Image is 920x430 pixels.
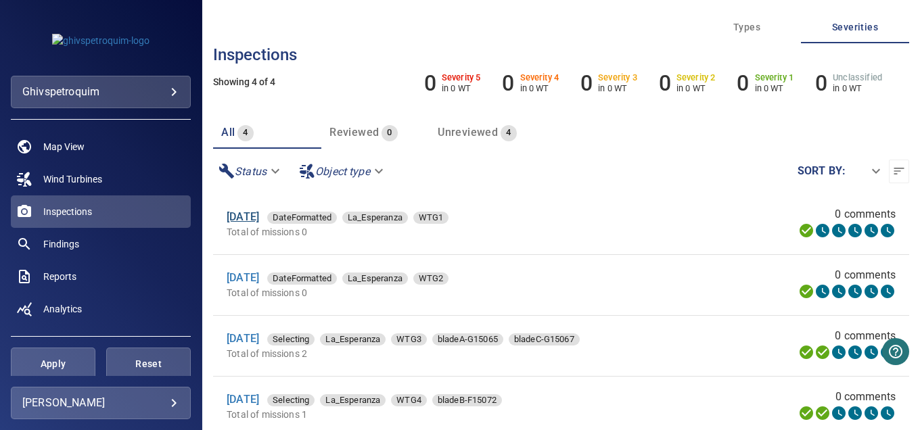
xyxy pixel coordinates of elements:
span: DateFormatted [267,211,337,224]
svg: Classification 0% [879,283,896,300]
span: DateFormatted [267,272,337,285]
div: ​ [846,160,889,183]
li: Severity 4 [502,70,559,96]
div: WTG2 [413,272,449,285]
div: bladeC-G15067 [509,333,580,345]
div: La_Esperanza [342,272,408,285]
span: Reports [43,270,76,283]
svg: Selecting 0% [831,283,847,300]
h3: Inspections [213,46,909,64]
span: WTG1 [413,211,449,224]
span: 4 [501,125,516,141]
span: La_Esperanza [320,333,386,346]
svg: Classification 0% [879,344,896,360]
li: Severity 2 [659,70,716,96]
span: WTG4 [391,393,427,407]
span: 0 comments [835,389,896,405]
h6: 0 [737,70,749,96]
img: ghivspetroquim-logo [52,34,149,47]
span: WTG3 [391,333,427,346]
h6: Severity 1 [755,73,794,82]
div: DateFormatted [267,212,337,224]
svg: Data Formatted 100% [814,344,831,360]
svg: Selecting 0% [831,222,847,239]
span: 0 comments [835,267,896,283]
a: analytics noActive [11,293,191,325]
svg: Selecting 0% [831,344,847,360]
svg: Data Formatted 0% [814,283,831,300]
div: ghivspetroquim [22,81,179,103]
div: Selecting [267,394,315,406]
span: Reset [123,356,174,373]
svg: Uploading 100% [798,405,814,421]
span: Inspections [43,205,92,218]
div: Selecting [267,333,315,345]
svg: Uploading 100% [798,222,814,239]
p: in 0 WT [520,83,559,93]
h6: 0 [424,70,436,96]
span: La_Esperanza [342,211,408,224]
div: WTG4 [391,394,427,406]
a: [DATE] [227,332,259,345]
h6: Severity 2 [676,73,716,82]
div: WTG1 [413,212,449,224]
a: windturbines noActive [11,163,191,195]
span: Apply [28,356,78,373]
svg: ML Processing 0% [847,283,863,300]
span: Severities [809,19,901,36]
span: Selecting [267,393,315,407]
span: 4 [237,125,253,141]
p: in 0 WT [676,83,716,93]
em: Object type [315,165,370,178]
div: DateFormatted [267,272,337,285]
button: Reset [106,348,191,380]
span: Wind Turbines [43,172,102,186]
div: [PERSON_NAME] [22,392,179,414]
svg: ML Processing 0% [847,344,863,360]
span: La_Esperanza [320,393,386,407]
div: La_Esperanza [320,333,386,345]
a: [DATE] [227,393,259,406]
li: Severity 5 [424,70,481,96]
p: Total of missions 0 [227,286,625,300]
h6: 0 [815,70,827,96]
span: Types [701,19,793,36]
svg: Matching 0% [863,283,879,300]
p: Total of missions 2 [227,347,690,360]
svg: ML Processing 0% [847,222,863,239]
p: Total of missions 1 [227,408,651,421]
span: 0 [382,125,397,141]
span: Unreviewed [438,126,498,139]
span: WTG2 [413,272,449,285]
a: [DATE] [227,271,259,284]
p: in 0 WT [755,83,794,93]
em: Status [235,165,267,178]
svg: Matching 0% [863,222,879,239]
h6: 0 [580,70,593,96]
svg: Classification 0% [879,222,896,239]
a: map noActive [11,130,191,163]
svg: Uploading 100% [798,344,814,360]
h6: Severity 5 [442,73,481,82]
a: reports noActive [11,260,191,293]
span: Findings [43,237,79,251]
span: bladeA-G15065 [432,333,503,346]
li: Severity Unclassified [815,70,882,96]
span: bladeC-G15067 [509,333,580,346]
button: Sort list from newest to oldest [889,160,909,183]
span: Selecting [267,333,315,346]
div: Object type [294,160,392,183]
h6: Unclassified [833,73,882,82]
span: Analytics [43,302,82,316]
h5: Showing 4 of 4 [213,77,909,87]
a: [DATE] [227,210,259,223]
div: La_Esperanza [320,394,386,406]
svg: Selecting 0% [831,405,847,421]
p: in 0 WT [833,83,882,93]
li: Severity 1 [737,70,793,96]
p: in 0 WT [442,83,481,93]
label: Sort by : [798,166,846,176]
button: Apply [11,348,95,380]
p: in 0 WT [598,83,637,93]
div: WTG3 [391,333,427,345]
